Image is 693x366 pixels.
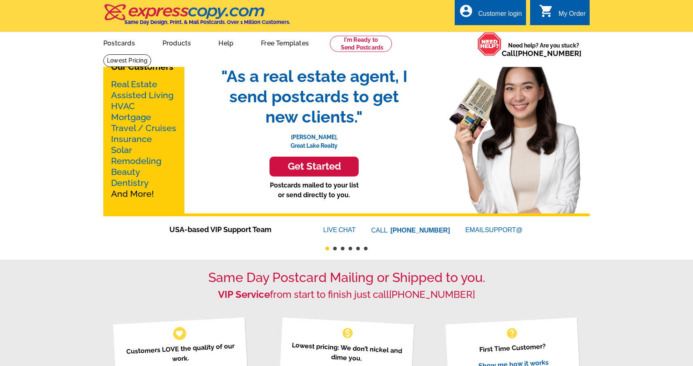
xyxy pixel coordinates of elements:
button: 3 of 6 [341,247,344,250]
a: Real Estate [111,79,157,89]
p: And More! [111,79,177,199]
a: Insurance [111,134,152,144]
p: First Time Customer? [455,340,569,356]
a: Solar [111,145,132,155]
span: "As a real estate agent, I send postcards to get new clients." [213,66,415,127]
button: 5 of 6 [356,247,360,250]
a: Postcards [90,33,148,52]
a: Free Templates [248,33,322,52]
a: Same Day Design, Print, & Mail Postcards. Over 1 Million Customers. [103,10,290,25]
div: My Order [558,10,586,22]
a: Beauty [111,167,140,177]
a: EMAILSUPPORT@ [465,226,524,233]
span: Need help? Are you stuck? [502,41,586,58]
span: Call [502,49,582,58]
span: favorite [175,329,184,338]
h1: Same Day Postcard Mailing or Shipped to you. [103,270,590,285]
a: Remodeling [111,156,161,166]
a: Assisted Living [111,90,173,100]
p: Postcards mailed to your list or send directly to you. [213,181,415,200]
a: [PHONE_NUMBER] [389,288,475,300]
a: shopping_cart My Order [539,9,586,19]
h2: from start to finish just call [103,289,590,301]
button: 6 of 6 [364,247,368,250]
a: Mortgage [111,112,151,122]
i: account_circle [459,4,473,18]
a: Travel / Cruises [111,123,176,133]
a: Products [150,33,204,52]
button: 4 of 6 [349,247,352,250]
a: account_circle Customer login [459,9,522,19]
span: USA-based VIP Support Team [169,224,299,235]
a: Get Started [213,157,415,177]
img: help [477,32,502,56]
font: LIVE [323,225,339,235]
button: 1 of 6 [325,247,329,250]
span: monetization_on [341,327,354,340]
span: help [505,327,518,340]
button: 2 of 6 [333,247,337,250]
p: Lowest pricing: We don’t nickel and dime you. [289,340,404,366]
i: shopping_cart [539,4,554,18]
font: CALL [371,226,389,235]
a: Dentistry [111,178,149,188]
a: Help [205,33,246,52]
a: LIVECHAT [323,226,356,233]
div: Customer login [478,10,522,22]
a: [PHONE_NUMBER] [391,227,450,234]
a: [PHONE_NUMBER] [515,49,582,58]
strong: VIP Service [218,288,270,300]
p: [PERSON_NAME], Great Lake Realty [213,127,415,150]
a: HVAC [111,101,135,111]
font: SUPPORT@ [485,225,524,235]
h3: Get Started [280,161,349,172]
h4: Same Day Design, Print, & Mail Postcards. Over 1 Million Customers. [124,19,290,25]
